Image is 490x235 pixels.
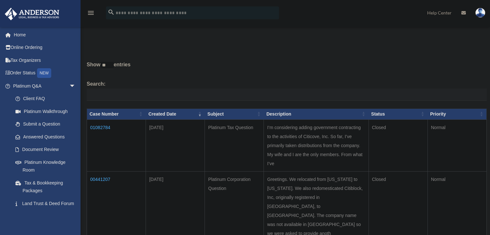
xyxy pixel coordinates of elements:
[9,105,82,118] a: Platinum Walkthrough
[3,8,61,20] img: Anderson Advisors Platinum Portal
[369,108,428,119] th: Status: activate to sort column ascending
[264,119,369,171] td: I’m considering adding government contracting to the activities of Citicove, Inc. So far, I’ve pr...
[146,108,205,119] th: Created Date: activate to sort column ascending
[5,80,82,92] a: Platinum Q&Aarrow_drop_down
[369,119,428,171] td: Closed
[69,80,82,93] span: arrow_drop_down
[87,9,95,17] i: menu
[476,8,485,17] img: User Pic
[101,62,114,69] select: Showentries
[87,60,487,76] label: Show entries
[5,28,85,41] a: Home
[108,9,115,16] i: search
[5,54,85,67] a: Tax Organizers
[9,197,82,210] a: Land Trust & Deed Forum
[428,108,486,119] th: Priority: activate to sort column ascending
[9,130,79,143] a: Answered Questions
[264,108,369,119] th: Description: activate to sort column ascending
[205,108,264,119] th: Subject: activate to sort column ascending
[87,119,146,171] td: 01082784
[37,68,51,78] div: NEW
[87,108,146,119] th: Case Number: activate to sort column ascending
[205,119,264,171] td: Platinum Tax Question
[9,92,82,105] a: Client FAQ
[9,176,82,197] a: Tax & Bookkeeping Packages
[9,143,82,156] a: Document Review
[428,119,486,171] td: Normal
[87,11,95,17] a: menu
[87,80,487,101] label: Search:
[5,41,85,54] a: Online Ordering
[9,156,82,176] a: Platinum Knowledge Room
[87,89,487,101] input: Search:
[5,67,85,80] a: Order StatusNEW
[9,118,82,131] a: Submit a Question
[146,119,205,171] td: [DATE]
[9,210,82,223] a: Portal Feedback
